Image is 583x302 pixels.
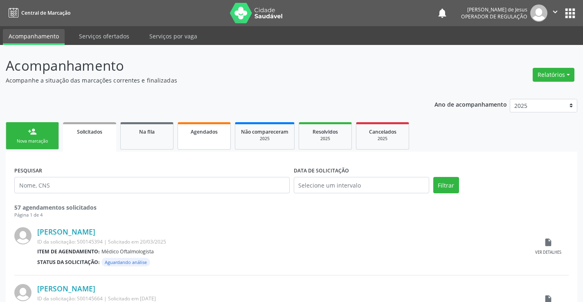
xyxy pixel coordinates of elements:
span: Cancelados [369,128,396,135]
b: Item de agendamento: [37,248,100,255]
span: Aguardando análise [101,258,150,266]
i:  [551,7,560,16]
p: Ano de acompanhamento [434,99,507,109]
span: ID da solicitação: S00145664 | [37,295,107,302]
i: insert_drive_file [544,238,553,247]
a: Serviços ofertados [73,29,135,43]
button:  [547,4,563,22]
a: Central de Marcação [6,6,70,20]
span: Resolvidos [313,128,338,135]
button: Relatórios [533,68,574,82]
span: Na fila [139,128,155,135]
div: person_add [28,127,37,136]
span: Médico Oftalmologista [101,248,154,255]
a: Serviços por vaga [144,29,203,43]
span: Solicitados [77,128,102,135]
img: img [530,4,547,22]
span: Operador de regulação [461,13,527,20]
label: DATA DE SOLICITAÇÃO [294,164,349,177]
span: Solicitado em 20/03/2025 [108,238,166,245]
div: 2025 [241,136,288,142]
span: Central de Marcação [21,9,70,16]
button: apps [563,6,577,20]
label: PESQUISAR [14,164,42,177]
span: Solicitado em [DATE] [108,295,156,302]
a: [PERSON_NAME] [37,284,95,293]
div: 2025 [362,136,403,142]
a: Acompanhamento [3,29,65,45]
div: 2025 [305,136,346,142]
div: Página 1 de 4 [14,212,569,219]
span: ID da solicitação: S00145394 | [37,238,107,245]
a: [PERSON_NAME] [37,227,95,236]
div: [PERSON_NAME] de Jesus [461,6,527,13]
p: Acompanhe a situação das marcações correntes e finalizadas [6,76,406,85]
b: Status da solicitação: [37,259,100,266]
button: notifications [437,7,448,19]
input: Nome, CNS [14,177,290,193]
span: Não compareceram [241,128,288,135]
button: Filtrar [433,177,459,193]
input: Selecione um intervalo [294,177,429,193]
div: Ver detalhes [535,250,561,255]
span: Agendados [191,128,218,135]
div: Nova marcação [12,138,53,144]
p: Acompanhamento [6,56,406,76]
img: img [14,227,32,244]
strong: 57 agendamentos solicitados [14,204,97,211]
